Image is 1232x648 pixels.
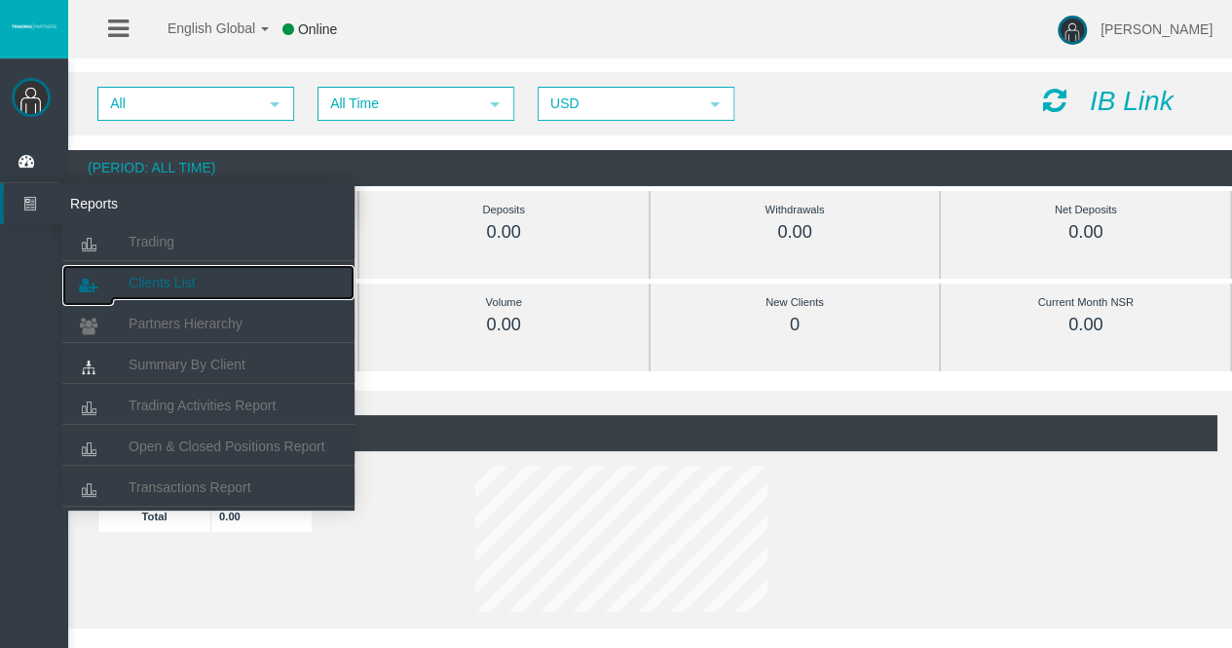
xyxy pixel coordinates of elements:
[10,22,58,30] img: logo.svg
[62,388,355,423] a: Trading Activities Report
[1090,86,1174,116] i: IB Link
[694,291,896,314] div: New Clients
[62,306,355,341] a: Partners Hierarchy
[403,199,605,221] div: Deposits
[403,291,605,314] div: Volume
[985,314,1186,336] div: 0.00
[319,89,477,119] span: All Time
[99,89,257,119] span: All
[985,291,1186,314] div: Current Month NSR
[298,21,337,37] span: Online
[1043,87,1066,114] i: Reload Dashboard
[62,265,355,300] a: Clients List
[62,224,355,259] a: Trading
[129,275,195,290] span: Clients List
[68,150,1232,186] div: (Period: All Time)
[1058,16,1087,45] img: user-image
[62,429,355,464] a: Open & Closed Positions Report
[83,415,1217,451] div: (Period: All Time)
[985,199,1186,221] div: Net Deposits
[403,314,605,336] div: 0.00
[1101,21,1213,37] span: [PERSON_NAME]
[129,398,276,413] span: Trading Activities Report
[56,183,246,224] span: Reports
[211,500,313,532] td: 0.00
[267,96,282,112] span: select
[540,89,697,119] span: USD
[129,316,243,331] span: Partners Hierarchy
[4,183,355,224] a: Reports
[129,479,251,495] span: Transactions Report
[694,199,896,221] div: Withdrawals
[142,20,255,36] span: English Global
[694,314,896,336] div: 0
[707,96,723,112] span: select
[985,221,1186,244] div: 0.00
[62,347,355,382] a: Summary By Client
[487,96,503,112] span: select
[129,357,245,372] span: Summary By Client
[62,470,355,505] a: Transactions Report
[403,221,605,244] div: 0.00
[129,438,325,454] span: Open & Closed Positions Report
[129,234,174,249] span: Trading
[694,221,896,244] div: 0.00
[98,500,211,532] td: Total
